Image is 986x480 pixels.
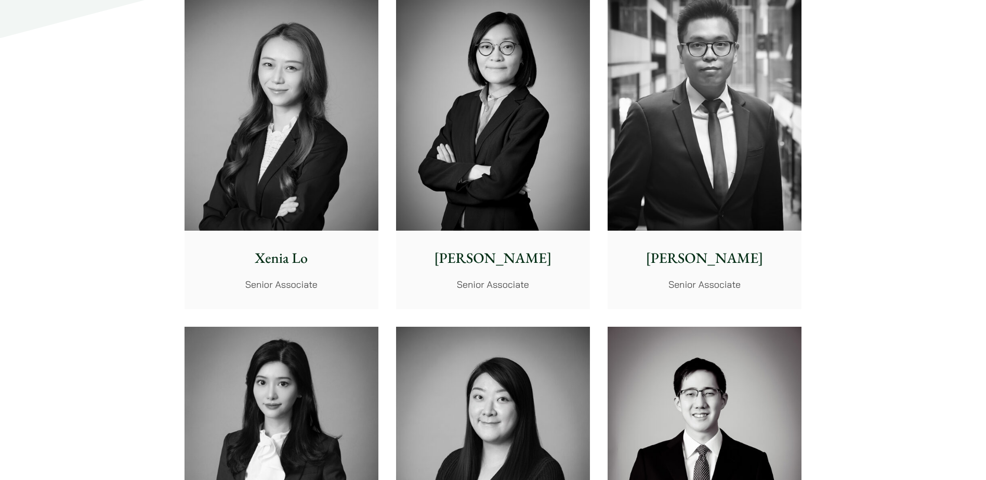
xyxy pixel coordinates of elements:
p: Senior Associate [616,277,793,291]
p: [PERSON_NAME] [616,247,793,269]
p: [PERSON_NAME] [404,247,582,269]
p: Xenia Lo [193,247,370,269]
p: Senior Associate [193,277,370,291]
p: Senior Associate [404,277,582,291]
